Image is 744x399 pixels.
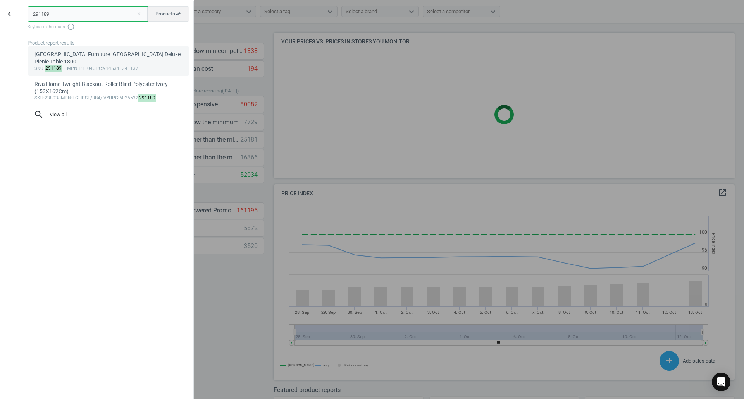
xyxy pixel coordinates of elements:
span: Keyboard shortcuts [28,23,189,31]
div: [GEOGRAPHIC_DATA] Furniture [GEOGRAPHIC_DATA] Deluxe Picnic Table 1800 [34,51,183,66]
i: swap_horiz [175,11,181,17]
button: Close [133,10,145,17]
mark: 291189 [45,65,63,72]
span: Products [155,10,181,17]
div: Open Intercom Messenger [712,373,730,391]
button: Productsswap_horiz [147,6,189,22]
span: mpn [67,66,77,71]
i: search [34,110,44,120]
div: : :PT104 :9145341341137 [34,66,183,72]
span: sku [34,66,43,71]
span: sku [34,95,43,101]
input: Enter the SKU or product name [28,6,148,22]
span: upc [109,95,118,101]
div: :238038 :ECLIPSE/RB4/IVY :5025532 [34,95,183,101]
i: info_outline [67,23,75,31]
i: keyboard_backspace [7,9,16,19]
button: searchView all [28,106,189,123]
button: keyboard_backspace [2,5,20,23]
span: upc [93,66,102,71]
span: View all [34,110,183,120]
div: Product report results [28,39,193,46]
span: mpn [61,95,71,101]
div: Riva Home Twilight Blackout Roller Blind Polyester Ivory (153X162Cm) [34,80,183,96]
mark: 291189 [138,94,157,102]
